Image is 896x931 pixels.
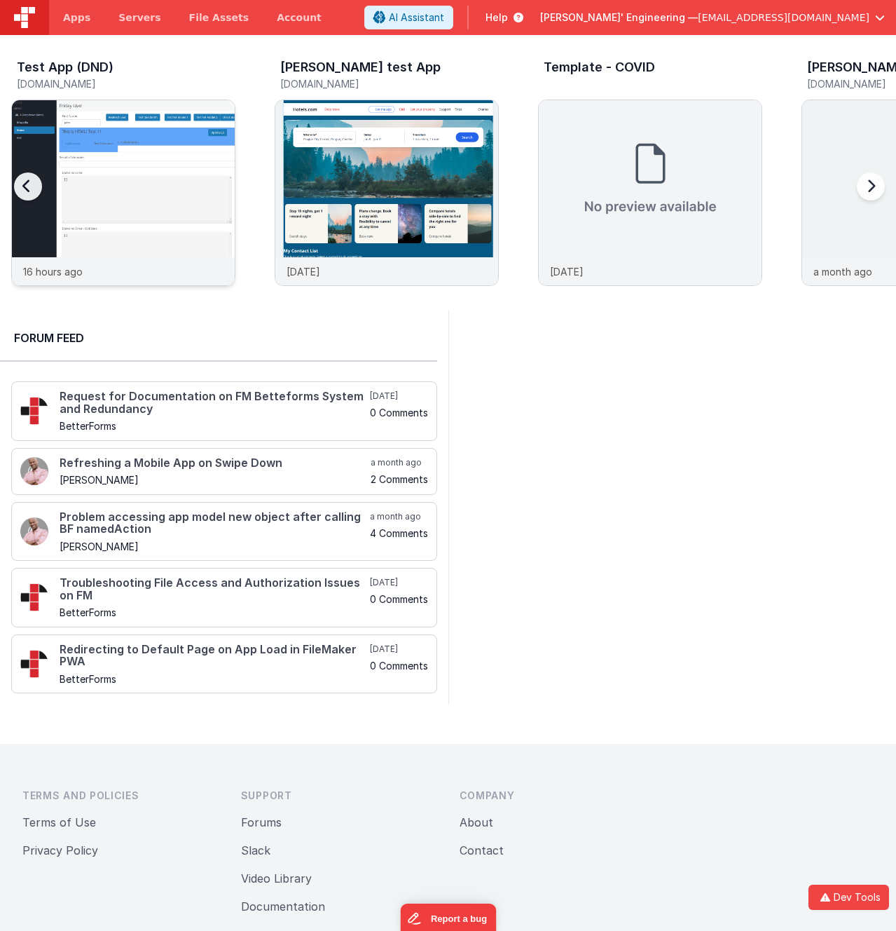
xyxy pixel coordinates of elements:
h5: BetterForms [60,421,367,431]
h5: [DATE] [370,390,428,402]
span: AI Assistant [389,11,444,25]
a: Request for Documentation on FM Betteforms System and Redundancy BetterForms [DATE] 0 Comments [11,381,437,441]
h5: [DATE] [370,644,428,655]
h5: [DOMAIN_NAME] [17,79,235,89]
a: About [460,815,493,829]
p: [DATE] [550,264,584,279]
button: Slack [241,842,270,859]
span: [PERSON_NAME]' Engineering — [540,11,698,25]
h4: Refreshing a Mobile App on Swipe Down [60,457,368,470]
button: Contact [460,842,504,859]
a: Refreshing a Mobile App on Swipe Down [PERSON_NAME] a month ago 2 Comments [11,448,437,495]
h4: Request for Documentation on FM Betteforms System and Redundancy [60,390,367,415]
h3: Company [460,789,656,803]
h5: [PERSON_NAME] [60,475,368,485]
h5: a month ago [371,457,428,468]
h5: 4 Comments [370,528,428,538]
img: 295_2.png [20,397,48,425]
img: 411_2.png [20,517,48,545]
h3: Support [241,789,437,803]
a: Redirecting to Default Page on App Load in FileMaker PWA BetterForms [DATE] 0 Comments [11,634,437,694]
h3: Terms and Policies [22,789,219,803]
h2: Forum Feed [14,329,423,346]
button: Documentation [241,898,325,915]
a: Slack [241,843,270,857]
h3: Template - COVID [544,60,655,74]
button: AI Assistant [364,6,453,29]
span: Apps [63,11,90,25]
h5: [PERSON_NAME] [60,541,367,552]
h5: 0 Comments [370,407,428,418]
h4: Troubleshooting File Access and Authorization Issues on FM [60,577,367,602]
p: [DATE] [287,264,320,279]
img: 295_2.png [20,583,48,611]
button: Video Library [241,870,312,887]
h3: Test App (DND) [17,60,113,74]
h5: 0 Comments [370,594,428,604]
h5: 0 Comments [370,660,428,671]
button: About [460,814,493,831]
h5: 2 Comments [371,474,428,484]
h5: a month ago [370,511,428,522]
a: Privacy Policy [22,843,98,857]
p: a month ago [813,264,872,279]
span: Help [485,11,508,25]
h5: [DATE] [370,577,428,588]
h5: BetterForms [60,674,367,684]
h4: Redirecting to Default Page on App Load in FileMaker PWA [60,644,367,668]
span: File Assets [189,11,249,25]
img: 295_2.png [20,650,48,678]
h4: Problem accessing app model new object after calling BF namedAction [60,511,367,536]
a: Terms of Use [22,815,96,829]
h5: BetterForms [60,607,367,618]
span: [EMAIL_ADDRESS][DOMAIN_NAME] [698,11,869,25]
button: [PERSON_NAME]' Engineering — [EMAIL_ADDRESS][DOMAIN_NAME] [540,11,885,25]
span: Servers [118,11,160,25]
a: Troubleshooting File Access and Authorization Issues on FM BetterForms [DATE] 0 Comments [11,568,437,627]
img: 411_2.png [20,457,48,485]
a: Problem accessing app model new object after calling BF namedAction [PERSON_NAME] a month ago 4 C... [11,502,437,562]
button: Dev Tools [808,885,889,910]
button: Forums [241,814,282,831]
h3: [PERSON_NAME] test App [280,60,441,74]
h5: [DOMAIN_NAME] [280,79,499,89]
